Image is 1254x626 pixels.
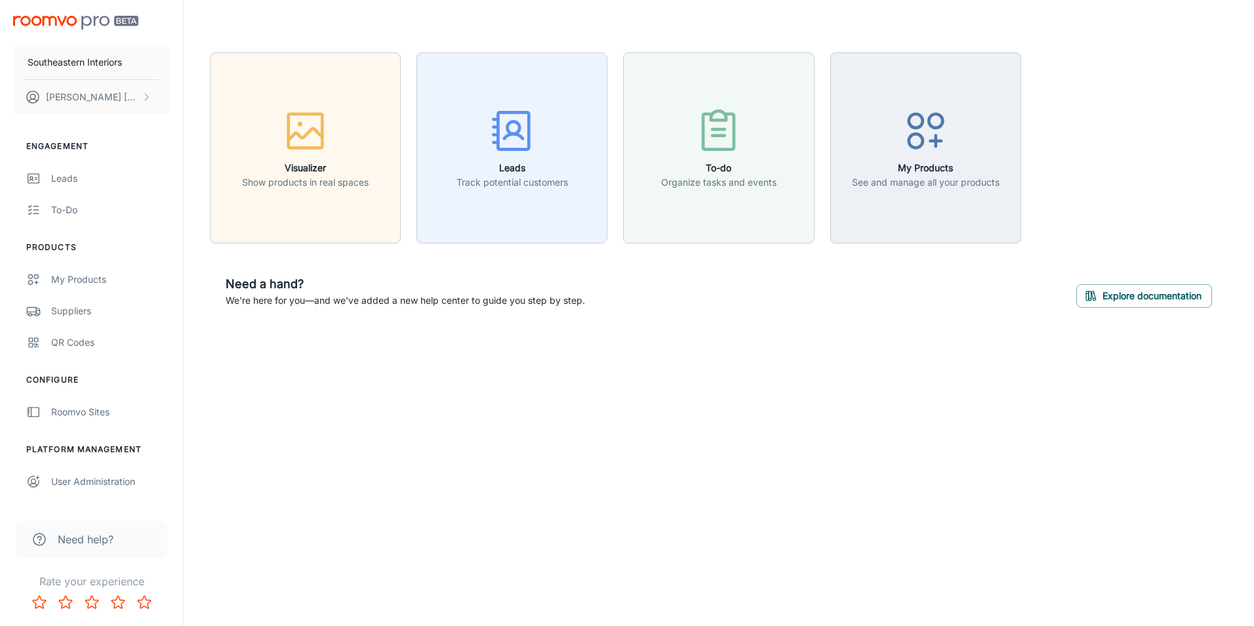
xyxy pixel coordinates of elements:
[623,52,814,243] button: To-doOrganize tasks and events
[456,175,568,190] p: Track potential customers
[51,203,170,217] div: To-do
[852,161,1000,175] h6: My Products
[1076,284,1212,308] button: Explore documentation
[13,16,138,30] img: Roomvo PRO Beta
[13,80,170,114] button: [PERSON_NAME] [PERSON_NAME]
[830,52,1021,243] button: My ProductsSee and manage all your products
[13,45,170,79] button: Southeastern Interiors
[852,175,1000,190] p: See and manage all your products
[661,161,777,175] h6: To-do
[623,140,814,154] a: To-doOrganize tasks and events
[456,161,568,175] h6: Leads
[226,293,585,308] p: We're here for you—and we've added a new help center to guide you step by step.
[210,52,401,243] button: VisualizerShow products in real spaces
[51,272,170,287] div: My Products
[242,161,369,175] h6: Visualizer
[661,175,777,190] p: Organize tasks and events
[28,55,122,70] p: Southeastern Interiors
[830,140,1021,154] a: My ProductsSee and manage all your products
[416,52,607,243] button: LeadsTrack potential customers
[51,304,170,318] div: Suppliers
[46,90,138,104] p: [PERSON_NAME] [PERSON_NAME]
[226,275,585,293] h6: Need a hand?
[51,335,170,350] div: QR Codes
[51,171,170,186] div: Leads
[416,140,607,154] a: LeadsTrack potential customers
[242,175,369,190] p: Show products in real spaces
[1076,289,1212,302] a: Explore documentation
